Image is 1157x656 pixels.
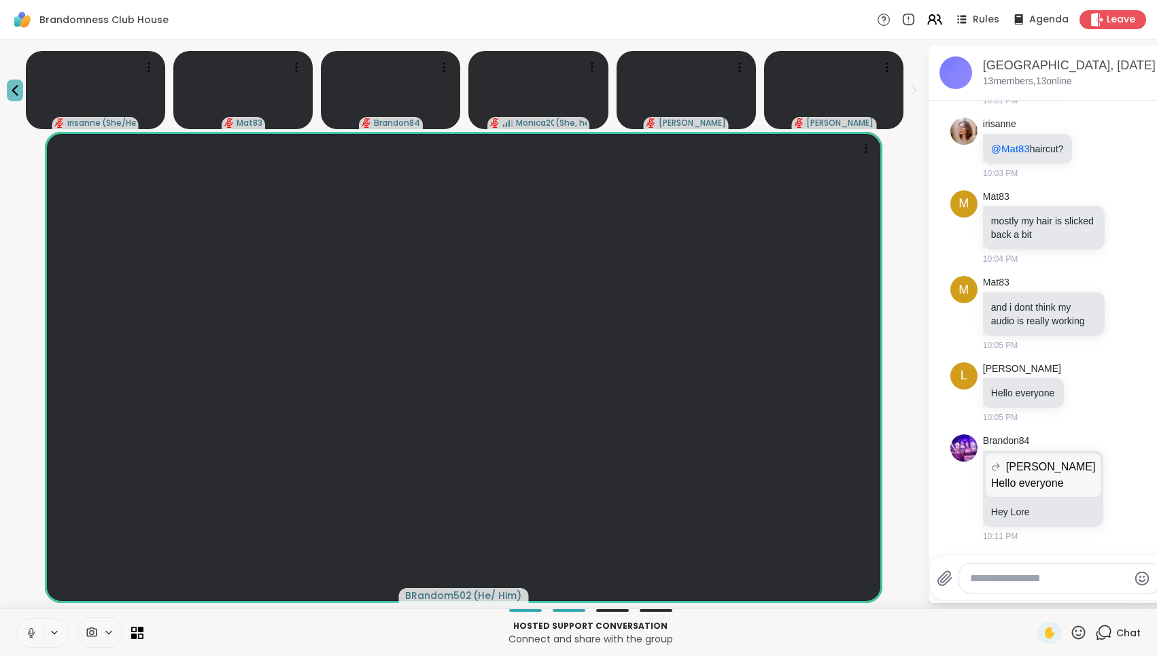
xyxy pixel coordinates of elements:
[959,194,969,213] span: M
[939,56,972,89] img: Brandomness Club House, Sep 13
[405,589,472,602] span: BRandom502
[961,366,967,385] span: L
[224,118,234,128] span: audio-muted
[973,13,999,27] span: Rules
[983,75,1072,88] p: 13 members, 13 online
[1134,570,1150,587] button: Emoji picker
[983,530,1018,542] span: 10:11 PM
[555,118,587,128] span: ( She, her )
[794,118,804,128] span: audio-muted
[490,118,500,128] span: audio-muted
[983,94,1018,107] span: 10:01 PM
[55,118,65,128] span: audio-muted
[374,118,420,128] span: Brandon84
[950,118,978,145] img: https://sharewell-space-live.sfo3.digitaloceanspaces.com/user-generated/be849bdb-4731-4649-82cd-d...
[983,411,1018,424] span: 10:05 PM
[983,339,1018,351] span: 10:05 PM
[983,362,1061,376] a: [PERSON_NAME]
[991,386,1056,400] p: Hello everyone
[950,434,978,462] img: https://sharewell-space-live.sfo3.digitaloceanspaces.com/user-generated/fdc651fc-f3db-4874-9fa7-0...
[1029,13,1069,27] span: Agenda
[806,118,874,128] span: [PERSON_NAME]
[1107,13,1135,27] span: Leave
[1043,625,1056,641] span: ✋
[152,620,1029,632] p: Hosted support conversation
[362,118,371,128] span: audio-muted
[39,13,169,27] span: Brandomness Club House
[991,300,1096,328] p: and i dont think my audio is really working
[991,142,1064,156] p: haircut?
[11,8,34,31] img: ShareWell Logomark
[67,118,101,128] span: irisanne
[646,118,656,128] span: audio-muted
[983,276,1009,290] a: Mat83
[473,589,521,602] span: ( He/ Him )
[991,214,1096,241] p: mostly my hair is slicked back a bit
[959,281,969,299] span: M
[983,118,1016,131] a: irisanne
[152,632,1029,646] p: Connect and share with the group
[102,118,136,128] span: ( She/Herself )
[1116,626,1141,640] span: Chat
[659,118,726,128] span: [PERSON_NAME]
[983,253,1018,265] span: 10:04 PM
[516,118,554,128] span: Monica2025
[983,167,1018,179] span: 10:03 PM
[991,143,1030,154] span: @Mat83
[970,572,1128,585] textarea: Type your message
[991,505,1096,519] p: Hey Lore
[983,190,1009,204] a: Mat83
[237,118,262,128] span: Mat83
[1006,459,1096,475] span: [PERSON_NAME]
[991,475,1096,491] p: Hello everyone
[983,434,1030,448] a: Brandon84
